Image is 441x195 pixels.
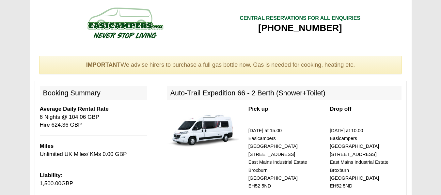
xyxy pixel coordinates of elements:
[330,128,388,189] small: [DATE] at 10.00 Easicampers [GEOGRAPHIC_DATA] [STREET_ADDRESS] East Mains Industrial Estate Broxb...
[40,105,147,129] p: 6 Nights @ 104.06 GBP Hire 624.36 GBP
[39,56,402,75] div: We advise hirers to purchase a full gas bottle now. Gas is needed for cooking, heating etc.
[40,143,54,149] b: Miles
[167,86,402,100] h2: Auto-Trail Expedition 66 - 2 Berth (Shower+Toilet)
[248,106,268,112] b: Pick up
[240,15,360,22] div: CENTRAL RESERVATIONS FOR ALL ENQUIRIES
[40,172,63,178] b: Liability:
[330,106,351,112] b: Drop off
[40,142,147,158] p: Unlimited UK Miles/ KMs 0.00 GBP
[86,62,121,68] strong: IMPORTANT
[167,105,239,151] img: 339.jpg
[40,106,109,112] b: Average Daily Rental Rate
[40,180,62,187] span: 1,500.00
[240,22,360,34] div: [PHONE_NUMBER]
[248,128,307,189] small: [DATE] at 15.00 Easicampers [GEOGRAPHIC_DATA] [STREET_ADDRESS] East Mains Industrial Estate Broxb...
[63,5,187,41] img: campers-checkout-logo.png
[40,172,147,188] p: GBP
[40,86,147,100] h2: Booking Summary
